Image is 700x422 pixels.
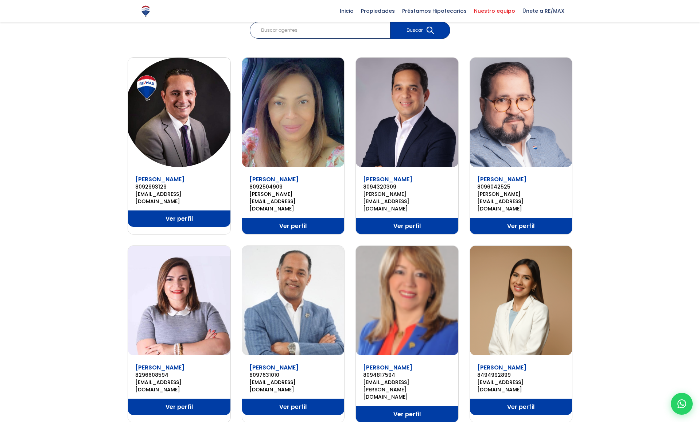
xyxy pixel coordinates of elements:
[477,190,565,212] a: [PERSON_NAME][EMAIL_ADDRESS][DOMAIN_NAME]
[135,175,184,183] a: [PERSON_NAME]
[363,175,412,183] a: [PERSON_NAME]
[135,190,223,205] a: [EMAIL_ADDRESS][DOMAIN_NAME]
[249,183,337,190] a: 8092504909
[128,399,230,415] a: Ver perfil
[249,363,299,372] a: [PERSON_NAME]
[249,379,337,393] a: [EMAIL_ADDRESS][DOMAIN_NAME]
[477,183,565,190] a: 8096042525
[363,379,451,400] a: [EMAIL_ADDRESS][PERSON_NAME][DOMAIN_NAME]
[139,5,152,18] img: Logo de REMAX
[128,210,230,227] a: Ver perfil
[470,58,572,167] img: Alberto Francis
[363,363,412,372] a: [PERSON_NAME]
[242,218,345,234] a: Ver perfil
[363,190,451,212] a: [PERSON_NAME][EMAIL_ADDRESS][DOMAIN_NAME]
[135,363,184,372] a: [PERSON_NAME]
[128,246,230,355] img: Amanda Durán
[250,22,390,39] input: Buscar agentes
[398,5,470,16] span: Préstamos Hipotecarios
[477,379,565,393] a: [EMAIL_ADDRESS][DOMAIN_NAME]
[470,399,572,415] a: Ver perfil
[249,175,299,183] a: [PERSON_NAME]
[356,246,458,355] img: Ana Rita Torres
[519,5,568,16] span: Únete a RE/MAX
[242,246,345,355] img: Amaury Ramirez
[477,175,526,183] a: [PERSON_NAME]
[477,363,526,372] a: [PERSON_NAME]
[249,371,337,379] a: 8097631010
[357,5,398,16] span: Propiedades
[135,379,223,393] a: [EMAIL_ADDRESS][DOMAIN_NAME]
[242,399,345,415] a: Ver perfil
[135,371,223,379] a: 8296608594
[249,190,337,212] a: [PERSON_NAME][EMAIL_ADDRESS][DOMAIN_NAME]
[363,183,451,190] a: 8094320309
[356,58,458,167] img: Alberto Bogaert
[356,218,458,234] a: Ver perfil
[477,371,565,379] a: 8494992899
[470,218,572,234] a: Ver perfil
[390,22,450,39] button: Buscar
[135,183,223,190] a: 8092993129
[363,371,451,379] a: 8094817594
[336,5,357,16] span: Inicio
[470,246,572,355] img: Andrea Chauca
[128,58,230,167] img: Abrahan Batista
[242,58,345,167] img: Aida Franco
[470,5,519,16] span: Nuestro equipo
